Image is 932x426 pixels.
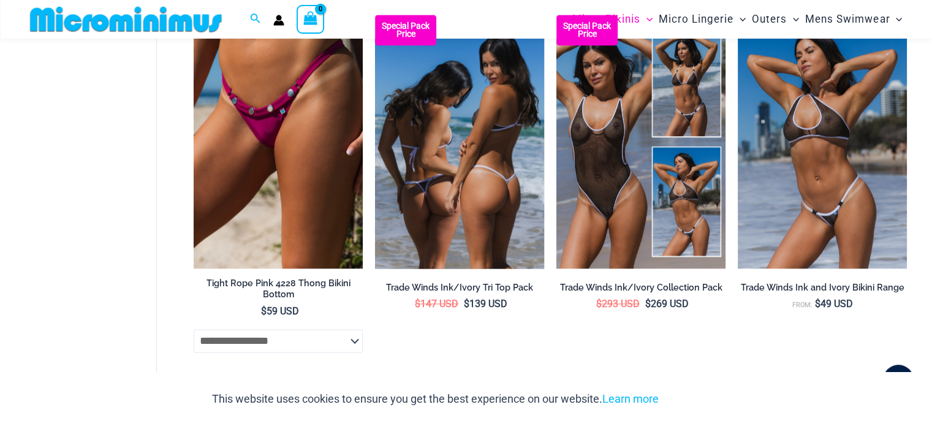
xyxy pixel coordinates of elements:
[596,298,640,310] bdi: 293 USD
[656,4,749,35] a: Micro LingerieMenu ToggleMenu Toggle
[212,390,659,408] p: This website uses cookies to ensure you get the best experience on our website.
[567,2,907,37] nav: Site Navigation
[375,15,544,268] a: Top Bum Pack Top Bum Pack bTop Bum Pack b
[640,4,653,35] span: Menu Toggle
[815,298,820,310] span: $
[645,298,651,310] span: $
[25,6,227,33] img: MM SHOP LOGO FLAT
[556,15,726,268] img: Collection Pack
[802,4,905,35] a: Mens SwimwearMenu ToggleMenu Toggle
[572,4,640,35] span: Micro Bikinis
[556,282,726,294] h2: Trade Winds Ink/Ivory Collection Pack
[738,282,907,298] a: Trade Winds Ink and Ivory Bikini Range
[194,15,363,268] a: Tight Rope Pink 4228 Thong 01Tight Rope Pink 4228 Thong 02Tight Rope Pink 4228 Thong 02
[738,282,907,294] h2: Trade Winds Ink and Ivory Bikini Range
[668,384,720,414] button: Accept
[556,15,726,268] a: Collection Pack Collection Pack b (1)Collection Pack b (1)
[792,301,812,309] span: From:
[375,282,544,294] h2: Trade Winds Ink/Ivory Tri Top Pack
[261,305,267,317] span: $
[659,4,733,35] span: Micro Lingerie
[415,298,458,310] bdi: 147 USD
[749,4,802,35] a: OutersMenu ToggleMenu Toggle
[602,392,659,405] a: Learn more
[375,282,544,298] a: Trade Winds Ink/Ivory Tri Top Pack
[890,4,902,35] span: Menu Toggle
[415,298,420,310] span: $
[752,4,787,35] span: Outers
[787,4,799,35] span: Menu Toggle
[556,282,726,298] a: Trade Winds Ink/Ivory Collection Pack
[194,15,363,268] img: Tight Rope Pink 4228 Thong 01
[569,4,656,35] a: Micro BikinisMenu ToggleMenu Toggle
[733,4,746,35] span: Menu Toggle
[375,15,544,268] img: Top Bum Pack b
[194,278,363,300] h2: Tight Rope Pink 4228 Thong Bikini Bottom
[194,278,363,305] a: Tight Rope Pink 4228 Thong Bikini Bottom
[464,298,469,310] span: $
[738,15,907,268] img: Tradewinds Ink and Ivory 384 Halter 453 Micro 02
[297,5,325,33] a: View Shopping Cart, empty
[273,15,284,26] a: Account icon link
[645,298,689,310] bdi: 269 USD
[815,298,853,310] bdi: 49 USD
[738,15,907,268] a: Tradewinds Ink and Ivory 384 Halter 453 Micro 02Tradewinds Ink and Ivory 384 Halter 453 Micro 01T...
[464,298,507,310] bdi: 139 USD
[596,298,602,310] span: $
[261,305,299,317] bdi: 59 USD
[375,22,436,38] b: Special Pack Price
[250,12,261,27] a: Search icon link
[805,4,890,35] span: Mens Swimwear
[556,22,618,38] b: Special Pack Price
